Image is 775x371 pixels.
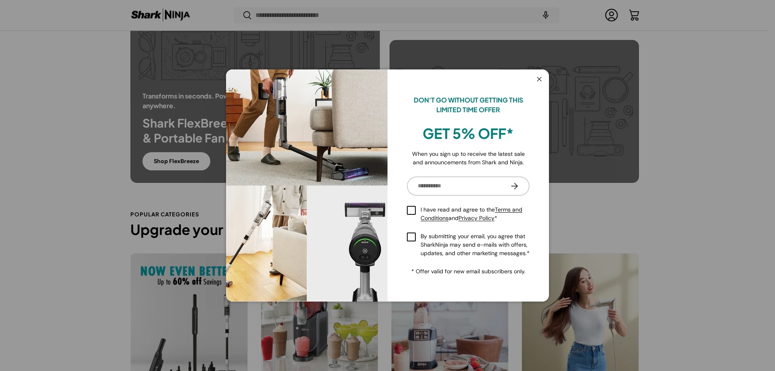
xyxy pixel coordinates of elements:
[421,232,530,258] span: By submitting your email, you agree that SharkNinja may send e-mails with offers, updates, and ot...
[407,124,530,143] h2: GET 5% OFF*
[421,205,530,222] span: I have read and agree to the and *
[226,69,387,301] img: shark-kion-auto-empty-dock-iw3241ae-full-blast-living-room-cleaning-view-sharkninja-philippines
[407,95,530,115] p: DON'T GO WITHOUT GETTING THIS LIMITED TIME OFFER
[459,214,494,222] a: Privacy Policy
[407,150,530,167] p: When you sign up to receive the latest sale and announcements from Shark and Ninja.
[407,267,530,276] p: * Offer valid for new email subscribers only.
